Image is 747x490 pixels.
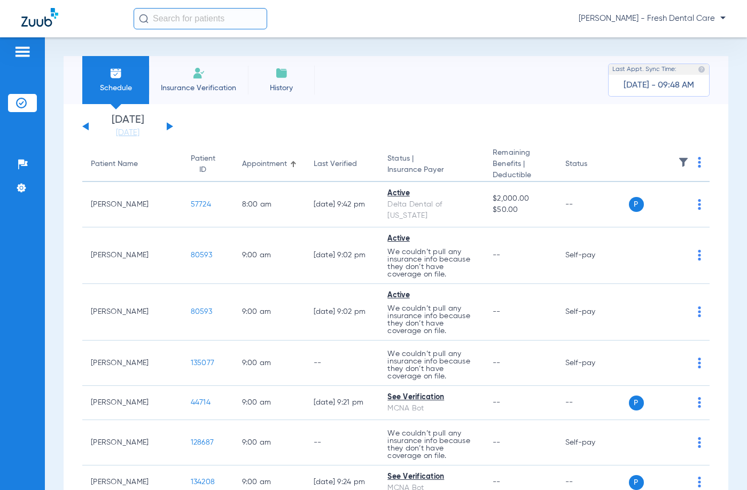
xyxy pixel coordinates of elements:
div: Last Verified [314,159,357,170]
div: Patient ID [191,153,215,176]
li: [DATE] [96,115,160,138]
td: 9:00 AM [234,386,305,420]
span: P [629,396,644,410]
td: -- [305,420,379,465]
a: [DATE] [96,128,160,138]
span: 135077 [191,359,215,367]
td: [PERSON_NAME] [82,420,182,465]
span: 134208 [191,478,215,486]
span: -- [493,439,501,446]
div: Appointment [242,159,297,170]
p: We couldn’t pull any insurance info because they don’t have coverage on file. [387,350,476,380]
div: MCNA Bot [387,403,476,414]
div: Patient Name [91,159,174,170]
td: [PERSON_NAME] [82,284,182,341]
td: [PERSON_NAME] [82,227,182,284]
span: Deductible [493,170,548,181]
span: [PERSON_NAME] - Fresh Dental Care [579,13,726,24]
span: -- [493,359,501,367]
span: Insurance Payer [387,164,476,176]
td: [PERSON_NAME] [82,182,182,227]
td: 9:00 AM [234,341,305,386]
td: Self-pay [557,284,629,341]
img: Search Icon [139,14,149,23]
td: Self-pay [557,227,629,284]
th: Remaining Benefits | [484,147,556,182]
img: group-dot-blue.svg [698,199,701,210]
p: We couldn’t pull any insurance info because they don’t have coverage on file. [387,430,476,460]
div: Delta Dental of [US_STATE] [387,199,476,222]
span: -- [493,478,501,486]
td: 8:00 AM [234,182,305,227]
td: -- [305,341,379,386]
input: Search for patients [134,8,267,29]
td: -- [557,386,629,420]
td: -- [557,182,629,227]
span: -- [493,308,501,315]
img: last sync help info [698,66,705,73]
span: Last Appt. Sync Time: [612,64,676,75]
div: Active [387,233,476,244]
span: P [629,197,644,212]
span: 80593 [191,251,212,259]
th: Status | [379,147,484,182]
div: Appointment [242,159,287,170]
p: We couldn’t pull any insurance info because they don’t have coverage on file. [387,248,476,278]
td: [DATE] 9:42 PM [305,182,379,227]
div: Last Verified [314,159,371,170]
td: Self-pay [557,341,629,386]
img: group-dot-blue.svg [698,250,701,260]
div: Patient Name [91,159,138,170]
span: -- [493,399,501,406]
span: 80593 [191,308,212,315]
span: [DATE] - 09:48 AM [624,80,694,91]
div: Active [387,290,476,301]
img: hamburger-icon [14,45,31,58]
td: [DATE] 9:02 PM [305,227,379,284]
img: History [275,67,288,80]
span: $50.00 [493,204,548,216]
span: Insurance Verification [157,83,240,93]
th: Status [557,147,629,182]
td: 9:00 AM [234,227,305,284]
img: group-dot-blue.svg [698,397,701,408]
span: 128687 [191,439,214,446]
img: group-dot-blue.svg [698,157,701,168]
td: [PERSON_NAME] [82,386,182,420]
img: group-dot-blue.svg [698,358,701,368]
img: Manual Insurance Verification [192,67,205,80]
div: Active [387,188,476,199]
span: $2,000.00 [493,193,548,204]
iframe: Chat Widget [694,439,747,490]
img: filter.svg [678,157,689,168]
span: History [256,83,307,93]
img: group-dot-blue.svg [698,306,701,317]
td: 9:00 AM [234,284,305,341]
td: [DATE] 9:21 PM [305,386,379,420]
span: 44714 [191,399,211,406]
td: 9:00 AM [234,420,305,465]
div: See Verification [387,471,476,483]
span: 57724 [191,201,211,208]
img: group-dot-blue.svg [698,437,701,448]
td: [DATE] 9:02 PM [305,284,379,341]
td: Self-pay [557,420,629,465]
td: [PERSON_NAME] [82,341,182,386]
p: We couldn’t pull any insurance info because they don’t have coverage on file. [387,305,476,335]
div: Patient ID [191,153,225,176]
span: P [629,475,644,490]
img: Zuub Logo [21,8,58,27]
span: -- [493,251,501,259]
img: Schedule [110,67,122,80]
span: Schedule [90,83,141,93]
div: See Verification [387,392,476,403]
